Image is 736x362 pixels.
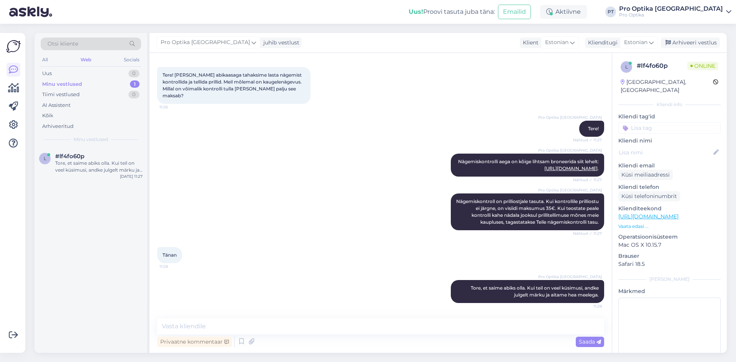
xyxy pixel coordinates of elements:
[618,162,721,170] p: Kliendi email
[573,303,602,309] span: 11:28
[625,64,628,70] span: l
[128,91,140,98] div: 0
[618,122,721,134] input: Lisa tag
[157,337,232,347] div: Privaatne kommentaar
[159,264,188,269] span: 11:28
[618,252,721,260] p: Brauser
[618,183,721,191] p: Kliendi telefon
[573,177,602,183] span: Nähtud ✓ 11:27
[618,205,721,213] p: Klienditeekond
[260,39,299,47] div: juhib vestlust
[618,101,721,108] div: Kliendi info
[42,70,52,77] div: Uus
[618,170,673,180] div: Küsi meiliaadressi
[637,61,687,70] div: # lf4fo60p
[409,8,423,15] b: Uus!
[471,285,600,298] span: Tore, et saime abiks olla. Kui teil on veel küsimusi, andke julgelt märku ja aitame hea meelega.
[42,112,53,120] div: Kõik
[79,55,93,65] div: Web
[498,5,531,19] button: Emailid
[538,187,602,193] span: Pro Optika [GEOGRAPHIC_DATA]
[44,156,46,161] span: l
[538,147,602,153] span: Pro Optika [GEOGRAPHIC_DATA]
[619,12,723,18] div: Pro Optika
[618,287,721,295] p: Märkmed
[661,38,720,48] div: Arhiveeri vestlus
[42,80,82,88] div: Minu vestlused
[618,276,721,283] div: [PERSON_NAME]
[618,213,678,220] a: [URL][DOMAIN_NAME]
[621,78,713,94] div: [GEOGRAPHIC_DATA], [GEOGRAPHIC_DATA]
[545,38,568,47] span: Estonian
[55,153,84,160] span: #lf4fo60p
[456,198,600,225] span: Nägemiskontroll on prilliostjale tasuta. Kui kontrollile prilliostu ei järgne, on visiidi maksumu...
[42,102,71,109] div: AI Assistent
[618,241,721,249] p: Mac OS X 10.15.7
[619,148,712,157] input: Lisa nimi
[520,39,539,47] div: Klient
[540,5,587,19] div: Aktiivne
[618,113,721,121] p: Kliendi tag'id
[161,38,250,47] span: Pro Optika [GEOGRAPHIC_DATA]
[619,6,731,18] a: Pro Optika [GEOGRAPHIC_DATA]Pro Optika
[458,159,599,171] span: Nägemiskontrolli aega on kõige lihtsam broneerida siit lehelt: .
[579,338,601,345] span: Saada
[538,274,602,280] span: Pro Optika [GEOGRAPHIC_DATA]
[159,104,188,110] span: 11:26
[48,40,78,48] span: Otsi kliente
[544,165,598,171] a: [URL][DOMAIN_NAME]
[128,70,140,77] div: 0
[120,174,143,179] div: [DATE] 11:27
[122,55,141,65] div: Socials
[409,7,495,16] div: Proovi tasuta juba täna:
[163,72,303,98] span: Tere! [PERSON_NAME] abikaasaga tahaksime lasta nägemist kontrollida ja tellida prillid. Meil mõle...
[538,115,602,120] span: Pro Optika [GEOGRAPHIC_DATA]
[55,160,143,174] div: Tore, et saime abiks olla. Kui teil on veel küsimusi, andke julgelt märku ja aitame hea meelega.
[163,252,177,258] span: Tänan
[687,62,718,70] span: Online
[618,260,721,268] p: Safari 18.5
[573,231,602,236] span: Nähtud ✓ 11:27
[588,126,599,131] span: Tere!
[42,123,74,130] div: Arhiveeritud
[624,38,647,47] span: Estonian
[618,233,721,241] p: Operatsioonisüsteem
[618,137,721,145] p: Kliendi nimi
[74,136,108,143] span: Minu vestlused
[41,55,49,65] div: All
[42,91,80,98] div: Tiimi vestlused
[6,39,21,54] img: Askly Logo
[619,6,723,12] div: Pro Optika [GEOGRAPHIC_DATA]
[605,7,616,17] div: PT
[130,80,140,88] div: 1
[573,137,602,143] span: Nähtud ✓ 11:27
[618,191,680,201] div: Küsi telefoninumbrit
[585,39,618,47] div: Klienditugi
[618,223,721,230] p: Vaata edasi ...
